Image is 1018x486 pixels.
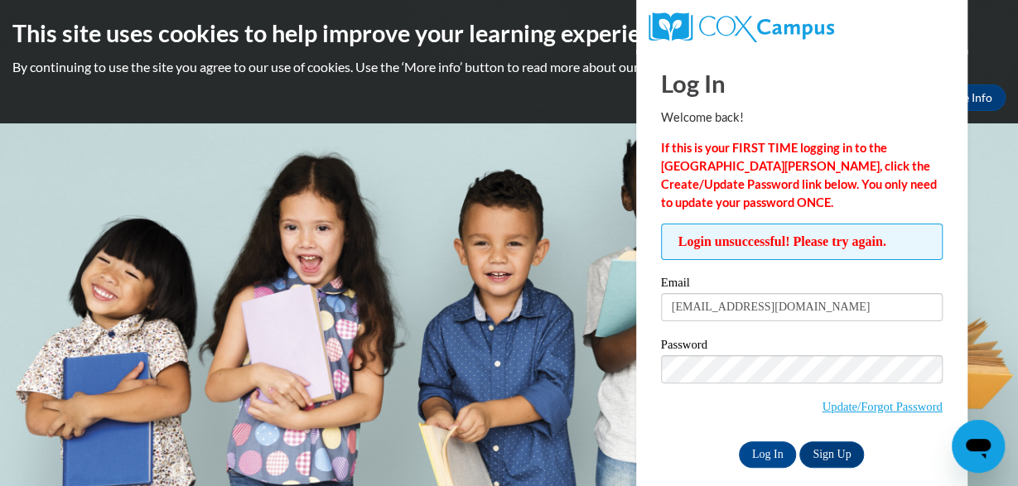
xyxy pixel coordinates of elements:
[952,420,1005,473] iframe: Button to launch messaging window
[661,66,943,100] h1: Log In
[739,441,797,468] input: Log In
[799,441,864,468] a: Sign Up
[661,224,943,260] span: Login unsuccessful! Please try again.
[12,58,1006,76] p: By continuing to use the site you agree to our use of cookies. Use the ‘More info’ button to read...
[661,277,943,293] label: Email
[661,339,943,355] label: Password
[12,17,1006,50] h2: This site uses cookies to help improve your learning experience.
[661,141,937,209] strong: If this is your FIRST TIME logging in to the [GEOGRAPHIC_DATA][PERSON_NAME], click the Create/Upd...
[649,12,834,42] img: COX Campus
[661,108,943,127] p: Welcome back!
[822,400,942,413] a: Update/Forgot Password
